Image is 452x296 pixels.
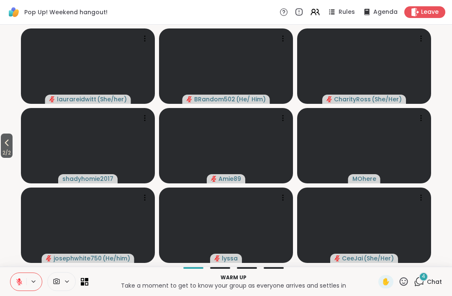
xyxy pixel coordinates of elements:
[342,254,363,263] span: CeeJai
[1,134,13,158] button: 2/2
[222,254,238,263] span: lyssa
[421,8,439,16] span: Leave
[373,8,398,16] span: Agenda
[54,254,102,263] span: josephwhite750
[1,148,13,158] span: 2 / 2
[103,254,130,263] span: ( He/him )
[422,273,425,280] span: 4
[211,176,217,182] span: audio-muted
[93,274,373,281] p: Warm up
[352,175,376,183] span: MOhere
[334,95,371,103] span: CharityRoss
[339,8,355,16] span: Rules
[93,281,373,290] p: Take a moment to get to know your group as everyone arrives and settles in
[382,277,390,287] span: ✋
[49,96,55,102] span: audio-muted
[187,96,193,102] span: audio-muted
[57,95,96,103] span: laurareidwitt
[7,5,21,19] img: ShareWell Logomark
[194,95,235,103] span: BRandom502
[218,175,241,183] span: Amie89
[62,175,113,183] span: shadyhomie2017
[24,8,108,16] span: Pop Up! Weekend hangout!
[326,96,332,102] span: audio-muted
[236,95,266,103] span: ( He/ Him )
[97,95,127,103] span: ( She/her )
[372,95,402,103] span: ( She/Her )
[427,278,442,286] span: Chat
[364,254,394,263] span: ( She/Her )
[214,255,220,261] span: audio-muted
[46,255,52,261] span: audio-muted
[334,255,340,261] span: audio-muted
